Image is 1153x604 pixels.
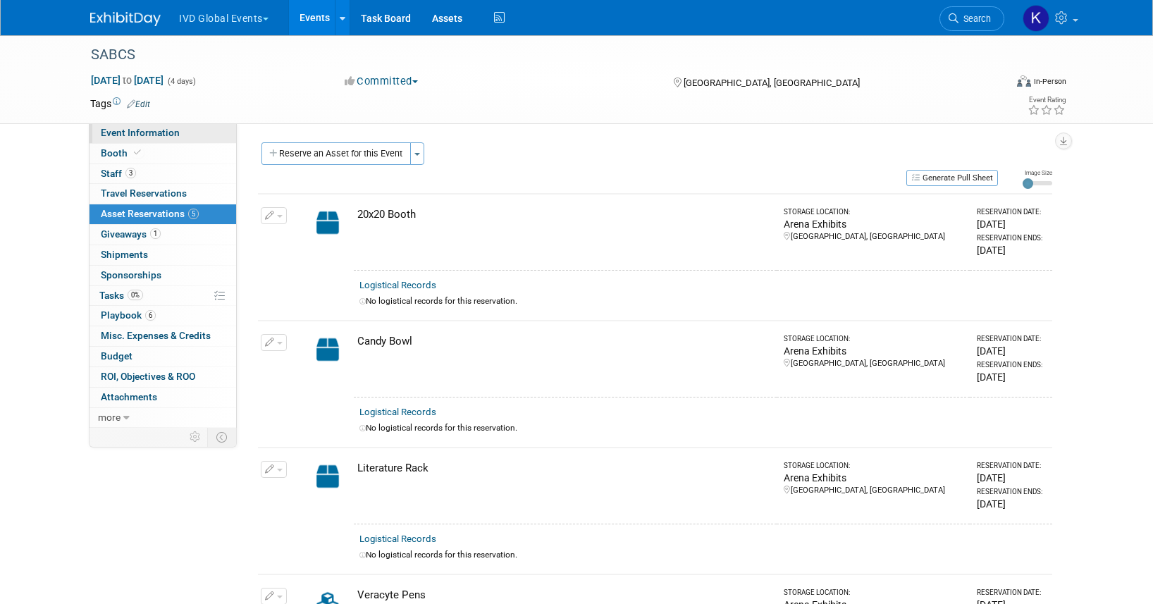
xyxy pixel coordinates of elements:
[977,588,1047,598] div: Reservation Date:
[977,344,1047,358] div: [DATE]
[359,534,436,544] a: Logistical Records
[101,391,157,402] span: Attachments
[90,245,236,265] a: Shipments
[90,204,236,224] a: Asset Reservations5
[1028,97,1066,104] div: Event Rating
[101,168,136,179] span: Staff
[1023,168,1052,177] div: Image Size
[90,12,161,26] img: ExhibitDay
[684,78,860,88] span: [GEOGRAPHIC_DATA], [GEOGRAPHIC_DATA]
[784,217,964,231] div: Arena Exhibits
[90,347,236,366] a: Budget
[101,309,156,321] span: Playbook
[128,290,143,300] span: 0%
[101,127,180,138] span: Event Information
[359,280,436,290] a: Logistical Records
[90,326,236,346] a: Misc. Expenses & Credits
[784,471,964,485] div: Arena Exhibits
[977,217,1047,231] div: [DATE]
[101,269,161,281] span: Sponsorships
[1033,76,1066,87] div: In-Person
[357,207,771,222] div: 20x20 Booth
[921,73,1066,94] div: Event Format
[340,74,424,89] button: Committed
[977,207,1047,217] div: Reservation Date:
[134,149,141,156] i: Booth reservation complete
[90,266,236,285] a: Sponsorships
[90,286,236,306] a: Tasks0%
[357,461,771,476] div: Literature Rack
[121,75,134,86] span: to
[90,367,236,387] a: ROI, Objectives & ROO
[359,295,1047,307] div: No logistical records for this reservation.
[101,187,187,199] span: Travel Reservations
[359,549,1047,561] div: No logistical records for this reservation.
[90,306,236,326] a: Playbook6
[90,225,236,245] a: Giveaways1
[188,209,199,219] span: 5
[101,228,161,240] span: Giveaways
[784,207,964,217] div: Storage Location:
[977,360,1047,370] div: Reservation Ends:
[977,233,1047,243] div: Reservation Ends:
[784,461,964,471] div: Storage Location:
[125,168,136,178] span: 3
[101,249,148,260] span: Shipments
[939,6,1004,31] a: Search
[784,485,964,496] div: [GEOGRAPHIC_DATA], [GEOGRAPHIC_DATA]
[784,344,964,358] div: Arena Exhibits
[784,231,964,242] div: [GEOGRAPHIC_DATA], [GEOGRAPHIC_DATA]
[977,471,1047,485] div: [DATE]
[86,42,983,68] div: SABCS
[784,358,964,369] div: [GEOGRAPHIC_DATA], [GEOGRAPHIC_DATA]
[977,243,1047,257] div: [DATE]
[90,97,150,111] td: Tags
[906,170,998,186] button: Generate Pull Sheet
[307,207,348,238] img: Capital-Asset-Icon-2.png
[977,487,1047,497] div: Reservation Ends:
[98,412,121,423] span: more
[90,123,236,143] a: Event Information
[101,147,144,159] span: Booth
[166,77,196,86] span: (4 days)
[261,142,411,165] button: Reserve an Asset for this Event
[359,422,1047,434] div: No logistical records for this reservation.
[90,184,236,204] a: Travel Reservations
[357,588,771,603] div: Veracyte Pens
[784,334,964,344] div: Storage Location:
[977,370,1047,384] div: [DATE]
[90,144,236,164] a: Booth
[101,371,195,382] span: ROI, Objectives & ROO
[90,388,236,407] a: Attachments
[307,461,348,492] img: Capital-Asset-Icon-2.png
[90,74,164,87] span: [DATE] [DATE]
[101,330,211,341] span: Misc. Expenses & Credits
[359,407,436,417] a: Logistical Records
[784,588,964,598] div: Storage Location:
[90,164,236,184] a: Staff3
[101,208,199,219] span: Asset Reservations
[958,13,991,24] span: Search
[977,497,1047,511] div: [DATE]
[127,99,150,109] a: Edit
[977,461,1047,471] div: Reservation Date:
[208,428,237,446] td: Toggle Event Tabs
[307,334,348,365] img: Capital-Asset-Icon-2.png
[101,350,132,362] span: Budget
[150,228,161,239] span: 1
[183,428,208,446] td: Personalize Event Tab Strip
[145,310,156,321] span: 6
[1023,5,1049,32] img: Keirsten Davis
[977,334,1047,344] div: Reservation Date:
[1017,75,1031,87] img: Format-Inperson.png
[99,290,143,301] span: Tasks
[90,408,236,428] a: more
[357,334,771,349] div: Candy Bowl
